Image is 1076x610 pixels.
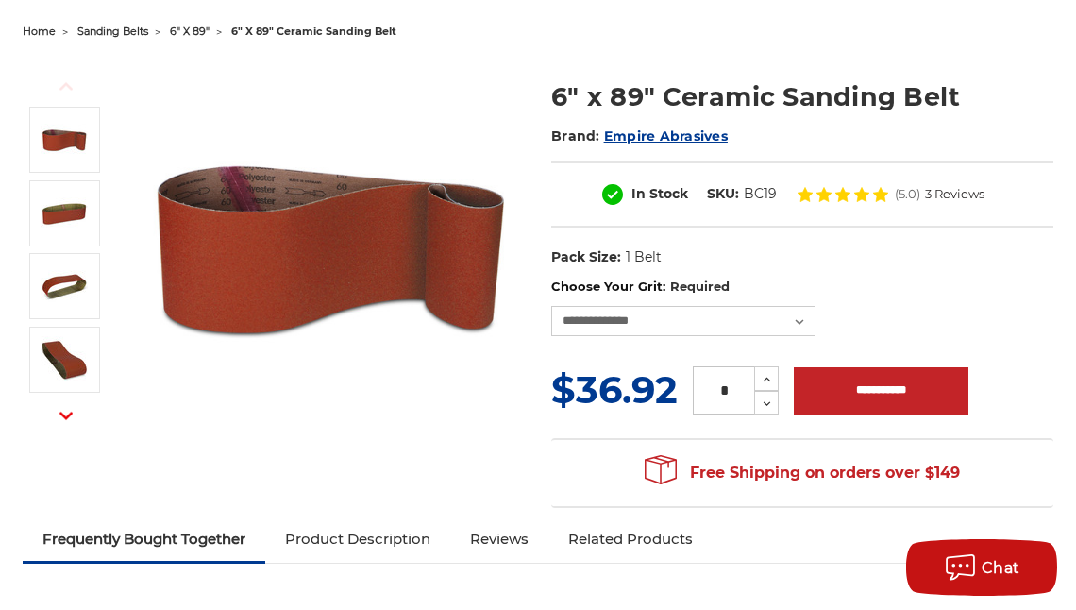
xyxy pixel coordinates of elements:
[23,25,56,38] a: home
[626,247,662,267] dd: 1 Belt
[142,59,519,436] img: 6" x 89" Ceramic Sanding Belt
[631,185,688,202] span: In Stock
[707,184,739,204] dt: SKU:
[170,25,210,38] a: 6" x 89"
[604,127,728,144] a: Empire Abrasives
[41,263,88,310] img: 6" x 89" Sanding Belt - Ceramic
[450,518,548,560] a: Reviews
[895,188,920,200] span: (5.0)
[23,518,265,560] a: Frequently Bought Together
[551,247,621,267] dt: Pack Size:
[645,454,960,492] span: Free Shipping on orders over $149
[41,116,88,163] img: 6" x 89" Ceramic Sanding Belt
[551,366,678,413] span: $36.92
[906,539,1057,596] button: Chat
[551,127,600,144] span: Brand:
[265,518,450,560] a: Product Description
[551,278,1053,297] label: Choose Your Grit:
[41,336,88,383] img: 6" x 89" Sanding Belt - Cer
[744,184,777,204] dd: BC19
[925,188,984,200] span: 3 Reviews
[43,66,89,107] button: Previous
[551,78,1053,115] h1: 6" x 89" Ceramic Sanding Belt
[982,559,1020,577] span: Chat
[41,190,88,237] img: 6" x 89" Cer Sanding Belt
[670,279,730,294] small: Required
[77,25,148,38] a: sanding belts
[548,518,713,560] a: Related Products
[231,25,396,38] span: 6" x 89" ceramic sanding belt
[43,395,89,435] button: Next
